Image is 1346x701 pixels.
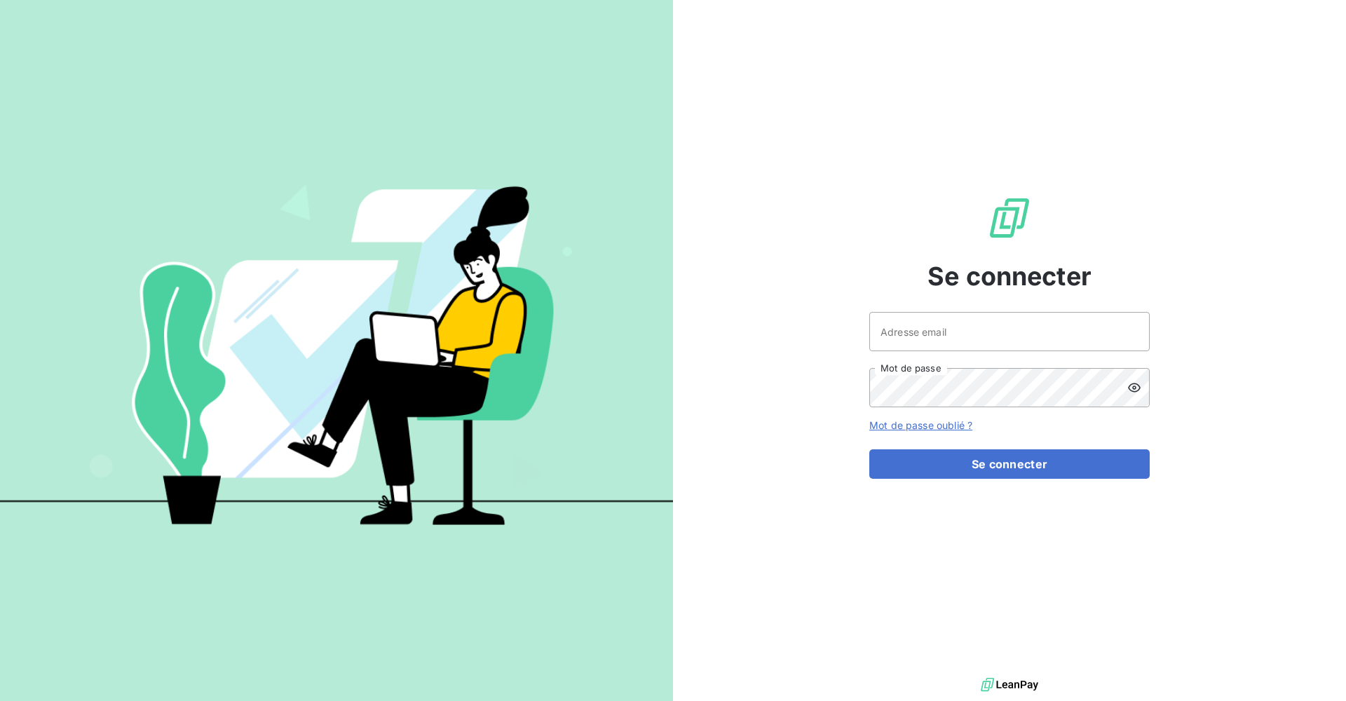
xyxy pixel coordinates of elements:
a: Mot de passe oublié ? [869,419,972,431]
img: logo [981,674,1038,695]
img: Logo LeanPay [987,196,1032,240]
span: Se connecter [927,257,1092,295]
input: placeholder [869,312,1150,351]
button: Se connecter [869,449,1150,479]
